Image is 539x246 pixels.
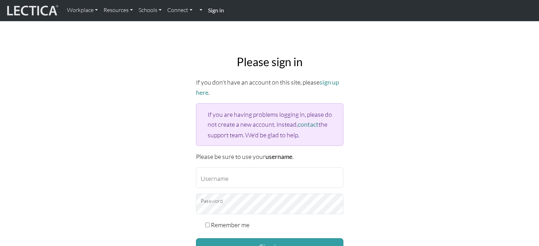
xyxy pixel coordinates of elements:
label: Remember me [211,220,249,230]
h2: Please sign in [196,55,343,69]
a: Sign in [205,3,227,18]
div: If you are having problems logging in, please do not create a new account. Instead, the support t... [196,103,343,145]
a: Workplace [64,3,101,18]
a: Resources [101,3,136,18]
img: lecticalive [5,4,58,17]
input: Username [196,167,343,188]
a: contact [298,121,319,128]
strong: username [265,153,292,160]
strong: Sign in [208,7,224,13]
a: Connect [164,3,195,18]
a: Schools [136,3,164,18]
p: If you don't have an account on this site, please . [196,77,343,98]
p: Please be sure to use your . [196,151,343,162]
